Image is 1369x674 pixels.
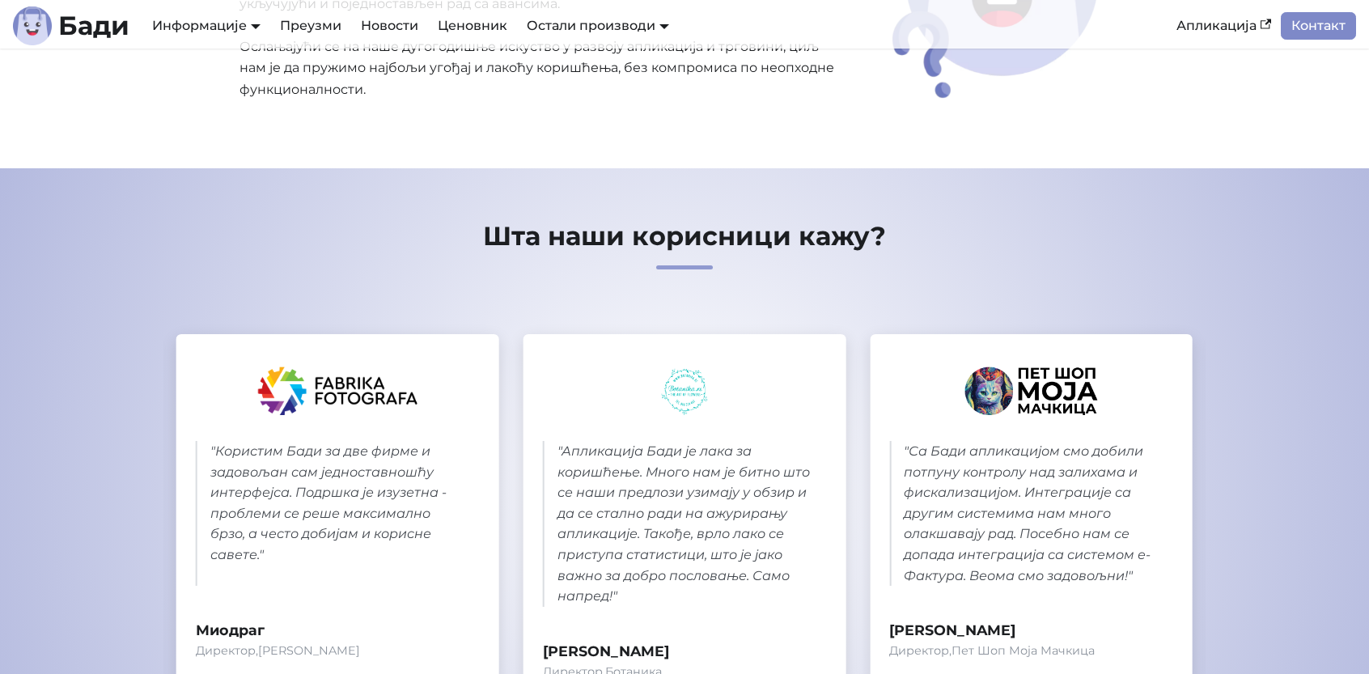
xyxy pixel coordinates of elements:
[428,12,517,40] a: Ценовник
[965,367,1098,415] img: Пет Шоп Моја Мачкица logo
[152,18,261,33] a: Информације
[1281,12,1356,40] a: Контакт
[163,220,1206,269] h2: Шта наши корисници кажу?
[13,6,52,45] img: Лого
[527,18,669,33] a: Остали производи
[543,441,827,607] blockquote: " Апликација Бади је лака за коришћење. Много нам је битно што се наши предлози узимају у обзир и...
[889,642,1173,661] span: Директор , Пет Шоп Моја Мачкица
[661,367,708,415] img: Ботаника logo
[196,642,480,661] span: Директор , [PERSON_NAME]
[889,441,1173,586] blockquote: " Са Бади апликацијом смо добили потпуну контролу над залихама и фискализацијом. Интеграције са д...
[270,12,351,40] a: Преузми
[889,618,1173,642] strong: [PERSON_NAME]
[258,367,417,415] img: Фабрика Фотографа logo
[58,13,129,39] b: Бади
[196,618,480,642] strong: Миодраг
[13,6,129,45] a: ЛогоБади
[543,639,827,663] strong: [PERSON_NAME]
[351,12,428,40] a: Новости
[196,441,480,586] blockquote: " Користим Бади за две фирме и задовољан сам једноставношћу интерфејса. Подршка је изузетна - про...
[1167,12,1281,40] a: Апликација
